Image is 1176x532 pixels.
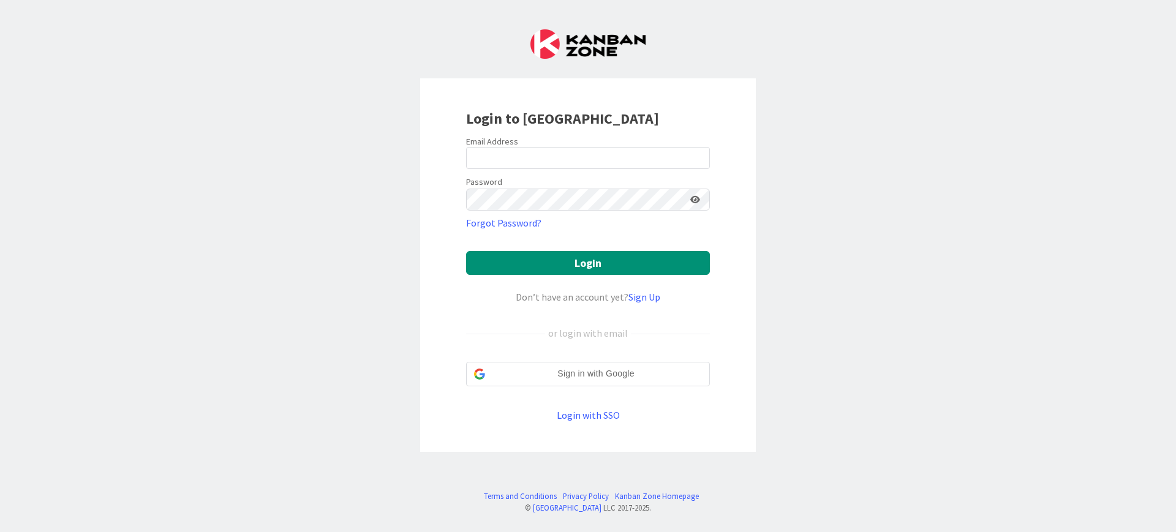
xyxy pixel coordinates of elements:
a: Forgot Password? [466,215,541,230]
a: Kanban Zone Homepage [615,490,699,502]
a: [GEOGRAPHIC_DATA] [533,503,601,512]
b: Login to [GEOGRAPHIC_DATA] [466,109,659,128]
a: Login with SSO [557,409,620,421]
span: Sign in with Google [490,367,702,380]
label: Email Address [466,136,518,147]
label: Password [466,176,502,189]
div: Don’t have an account yet? [466,290,710,304]
div: or login with email [545,326,631,340]
a: Privacy Policy [563,490,609,502]
div: © LLC 2017- 2025 . [478,502,699,514]
a: Terms and Conditions [484,490,557,502]
img: Kanban Zone [530,29,646,59]
button: Login [466,251,710,275]
a: Sign Up [628,291,660,303]
div: Sign in with Google [466,362,710,386]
